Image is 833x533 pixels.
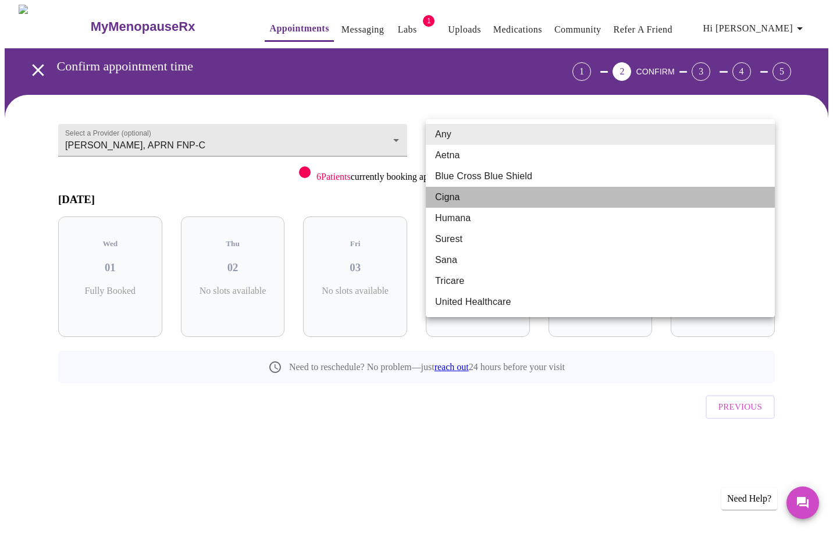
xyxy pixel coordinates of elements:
[426,124,775,145] li: Any
[426,271,775,292] li: Tricare
[426,208,775,229] li: Humana
[426,250,775,271] li: Sana
[426,187,775,208] li: Cigna
[426,292,775,312] li: United Healthcare
[426,229,775,250] li: Surest
[426,166,775,187] li: Blue Cross Blue Shield
[426,145,775,166] li: Aetna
